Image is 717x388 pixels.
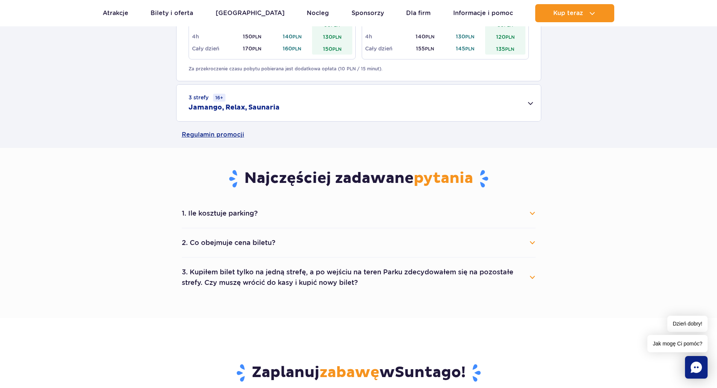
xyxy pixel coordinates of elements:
small: PLN [505,46,514,52]
small: 3 strefy [189,94,225,102]
small: PLN [505,34,515,40]
a: Atrakcje [103,4,128,22]
span: Jak mogę Ci pomóc? [647,335,708,352]
a: Sponsorzy [352,4,384,22]
td: Cały dzień [192,43,232,55]
td: 120 [485,30,525,43]
td: Cały dzień [365,43,405,55]
small: PLN [465,34,474,40]
td: 4h [192,30,232,43]
small: PLN [252,34,261,40]
a: Nocleg [307,4,329,22]
td: 140 [405,30,445,43]
a: Informacje i pomoc [453,4,513,22]
td: 140 [272,30,312,43]
td: 145 [445,43,486,55]
td: 135 [485,43,525,55]
small: PLN [425,46,434,52]
span: Dzień dobry! [667,316,708,332]
td: 150 [312,43,352,55]
button: 1. Ile kosztuje parking? [182,205,536,222]
div: Chat [685,356,708,379]
button: 3. Kupiłem bilet tylko na jedną strefę, a po wejściu na teren Parku zdecydowałem się na pozostałe... [182,264,536,291]
span: pytania [414,169,473,188]
a: Bilety i oferta [151,4,193,22]
a: Dla firm [406,4,431,22]
small: PLN [465,46,474,52]
span: Suntago [395,363,461,382]
small: 16+ [213,94,225,102]
small: PLN [292,34,301,40]
span: Kup teraz [553,10,583,17]
span: zabawę [320,363,379,382]
h2: Jamango, Relax, Saunaria [189,103,280,112]
td: 4h [365,30,405,43]
td: 130 [312,30,352,43]
td: 170 [232,43,272,55]
h3: Najczęściej zadawane [182,169,536,189]
small: PLN [332,34,341,40]
td: 160 [272,43,312,55]
td: 130 [445,30,486,43]
a: Regulamin promocji [182,122,536,148]
td: 150 [232,30,272,43]
p: Za przekroczenie czasu pobytu pobierana jest dodatkowa opłata (10 PLN / 15 minut). [189,65,529,72]
small: PLN [292,46,301,52]
a: [GEOGRAPHIC_DATA] [216,4,285,22]
td: 155 [405,43,445,55]
h2: Zaplanuj w ! [138,363,579,383]
button: Kup teraz [535,4,614,22]
small: PLN [425,34,434,40]
button: 2. Co obejmuje cena biletu? [182,234,536,251]
small: PLN [252,46,261,52]
small: PLN [332,46,341,52]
